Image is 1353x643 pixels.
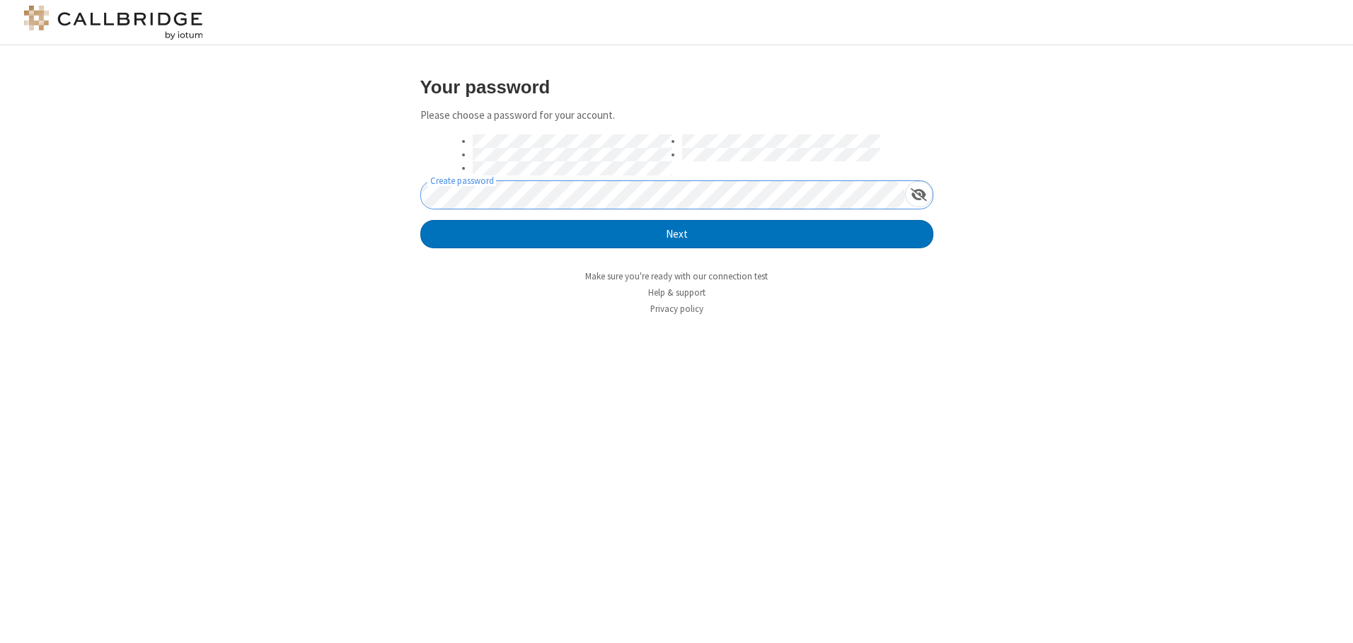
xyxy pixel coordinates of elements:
button: Next [420,220,933,248]
div: Show password [905,181,933,207]
p: Please choose a password for your account. [420,108,933,124]
h3: Your password [420,77,933,97]
a: Make sure you're ready with our connection test [585,270,768,282]
a: Privacy policy [650,303,703,315]
img: logo@2x.png [21,6,205,40]
a: Help & support [648,286,706,299]
input: Create password [421,181,905,209]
